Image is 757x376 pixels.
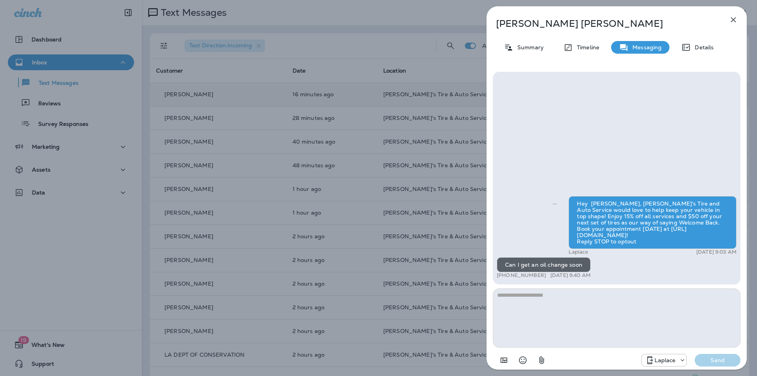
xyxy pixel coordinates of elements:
p: [PHONE_NUMBER] [497,272,546,279]
div: +1 (985) 412-5006 [642,355,686,365]
div: Hey [PERSON_NAME], [PERSON_NAME]'s Tire and Auto Service would love to help keep your vehicle in ... [569,196,736,249]
p: Details [691,44,714,51]
span: Sent [553,200,557,207]
p: Timeline [573,44,599,51]
button: Add in a premade template [496,352,512,368]
p: Messaging [628,44,662,51]
p: [DATE] 9:03 AM [696,249,736,255]
p: [DATE] 9:40 AM [550,272,591,279]
div: Can I get an oil change soon [497,257,591,272]
p: Laplace [569,249,588,255]
p: Summary [513,44,544,51]
p: Laplace [654,357,675,363]
button: Select an emoji [515,352,531,368]
p: [PERSON_NAME] [PERSON_NAME] [496,18,711,29]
